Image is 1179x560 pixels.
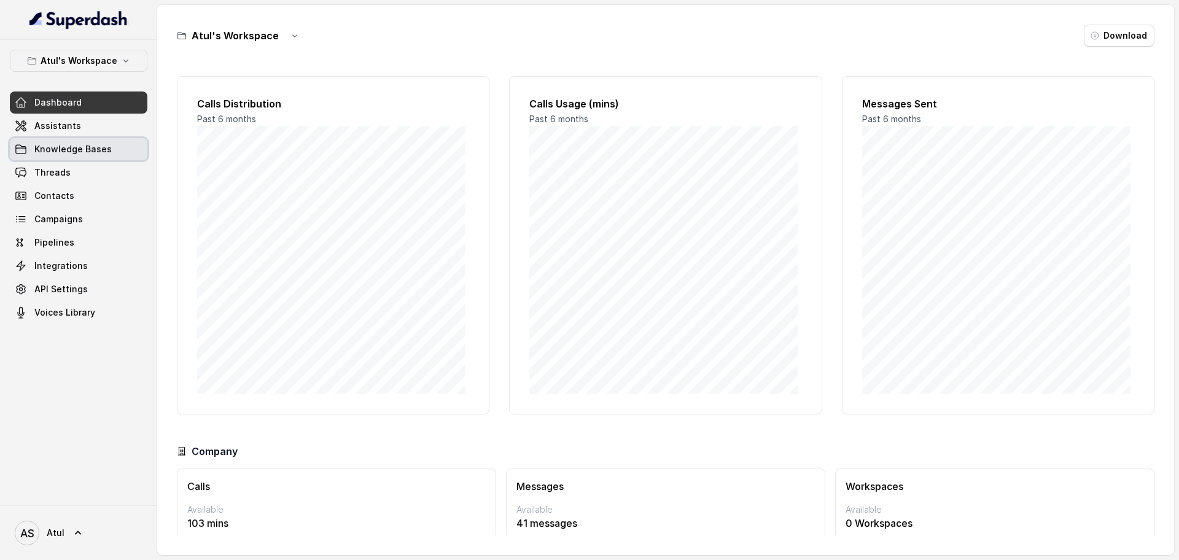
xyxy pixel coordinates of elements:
p: Available [516,504,815,516]
p: Available [846,504,1144,516]
a: Dashboard [10,91,147,114]
a: Contacts [10,185,147,207]
span: Assistants [34,120,81,132]
span: Past 6 months [529,114,588,124]
span: API Settings [34,283,88,295]
span: Dashboard [34,96,82,109]
a: Atul [10,516,147,550]
span: Knowledge Bases [34,143,112,155]
img: light.svg [29,10,128,29]
p: 103 mins [187,516,486,531]
p: 0 Workspaces [846,516,1144,531]
h3: Messages [516,479,815,494]
a: Pipelines [10,231,147,254]
span: Past 6 months [197,114,256,124]
button: Download [1084,25,1154,47]
span: Campaigns [34,213,83,225]
h3: Company [192,444,238,459]
button: Atul's Workspace [10,50,147,72]
h3: Atul's Workspace [192,28,279,43]
span: Integrations [34,260,88,272]
a: Knowledge Bases [10,138,147,160]
h2: Messages Sent [862,96,1134,111]
span: Pipelines [34,236,74,249]
text: AS [20,527,34,540]
span: Voices Library [34,306,95,319]
span: Threads [34,166,71,179]
a: Threads [10,161,147,184]
h3: Calls [187,479,486,494]
span: Contacts [34,190,74,202]
span: Atul [47,527,64,539]
span: Past 6 months [862,114,921,124]
p: Atul's Workspace [41,53,117,68]
p: Available [187,504,486,516]
a: Campaigns [10,208,147,230]
a: API Settings [10,278,147,300]
h2: Calls Distribution [197,96,469,111]
h3: Workspaces [846,479,1144,494]
a: Assistants [10,115,147,137]
a: Voices Library [10,301,147,324]
a: Integrations [10,255,147,277]
h2: Calls Usage (mins) [529,96,801,111]
p: 41 messages [516,516,815,531]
